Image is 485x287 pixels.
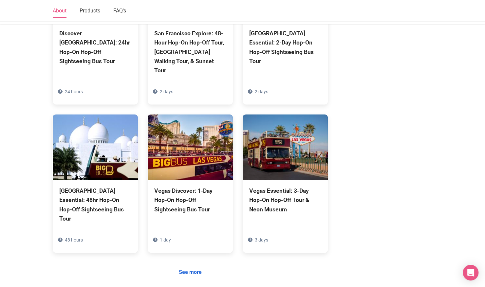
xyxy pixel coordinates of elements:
[243,114,328,180] img: Vegas Essential: 3-Day Hop-On Hop-Off Tour & Neon Museum
[59,29,131,66] div: Discover [GEOGRAPHIC_DATA]: 24hr Hop-On Hop-Off Sightseeing Bus Tour
[160,89,173,94] span: 2 days
[80,4,100,18] a: Products
[113,4,126,18] a: FAQ's
[53,114,138,180] img: Abu Dhabi Essential: 48hr Hop-On Hop-Off Sightseeing Bus Tour
[53,4,66,18] a: About
[65,89,83,94] span: 24 hours
[175,266,206,278] a: See more
[160,237,171,242] span: 1 day
[65,237,83,242] span: 48 hours
[154,186,226,214] div: Vegas Discover: 1-Day Hop-On Hop-Off Sightseeing Bus Tour
[255,89,268,94] span: 2 days
[249,186,321,214] div: Vegas Essential: 3-Day Hop-On Hop-Off Tour & Neon Museum
[59,186,131,223] div: [GEOGRAPHIC_DATA] Essential: 48hr Hop-On Hop-Off Sightseeing Bus Tour
[148,114,233,180] img: Vegas Discover: 1-Day Hop-On Hop-Off Sightseeing Bus Tour
[255,237,268,242] span: 3 days
[154,29,226,75] div: San Francisco Explore: 48-Hour Hop-On Hop-Off Tour, [GEOGRAPHIC_DATA] Walking Tour, & Sunset Tour
[243,114,328,243] a: Vegas Essential: 3-Day Hop-On Hop-Off Tour & Neon Museum 3 days
[53,114,138,253] a: [GEOGRAPHIC_DATA] Essential: 48hr Hop-On Hop-Off Sightseeing Bus Tour 48 hours
[148,114,233,243] a: Vegas Discover: 1-Day Hop-On Hop-Off Sightseeing Bus Tour 1 day
[249,29,321,66] div: [GEOGRAPHIC_DATA] Essential: 2-Day Hop-On Hop-Off Sightseeing Bus Tour
[463,265,478,280] div: Open Intercom Messenger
